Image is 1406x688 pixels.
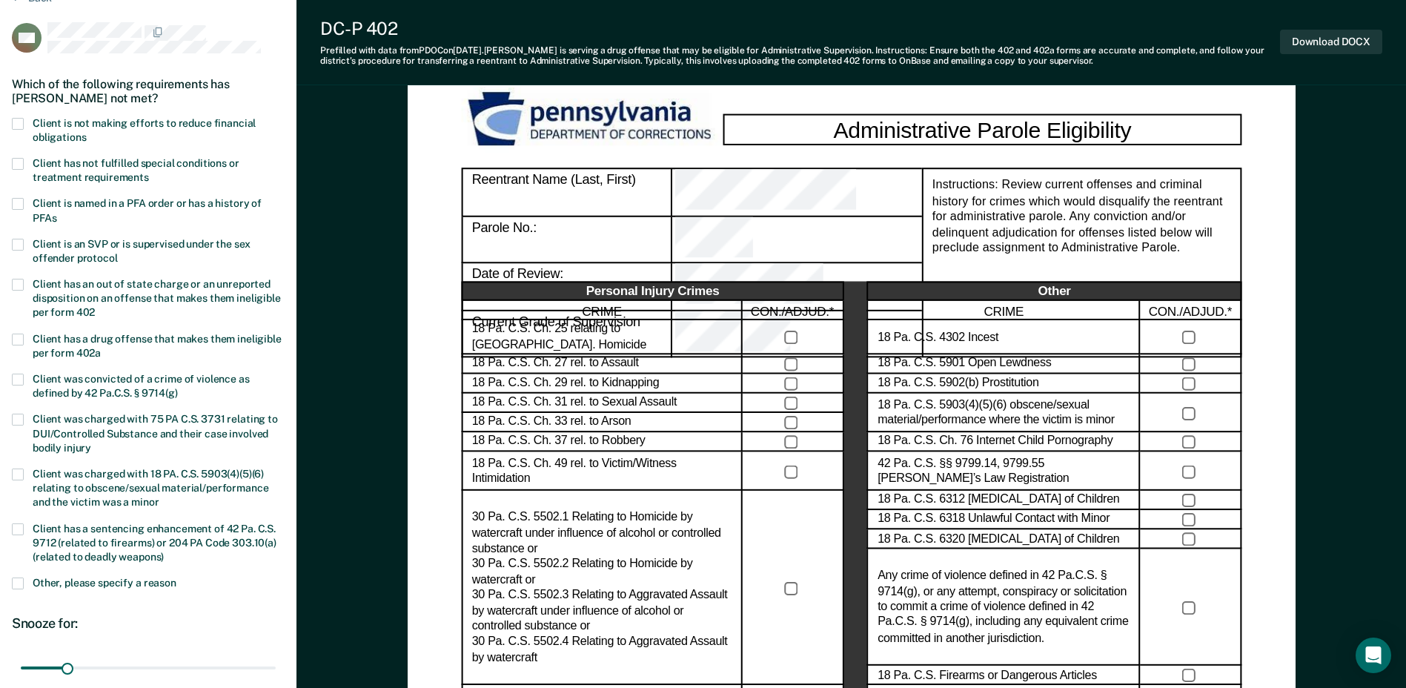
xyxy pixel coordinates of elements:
[461,282,843,301] div: Personal Injury Crimes
[461,301,742,320] div: CRIME
[878,357,1051,372] label: 18 Pa. C.S. 5901 Open Lewdness
[878,456,1130,487] label: 42 Pa. C.S. §§ 9799.14, 9799.55 [PERSON_NAME]’s Law Registration
[33,197,262,223] span: Client is named in a PFA order or has a history of PFAs
[471,322,732,353] label: 18 Pa. C.S. Ch. 25 relating to [GEOGRAPHIC_DATA]. Homicide
[867,301,1140,320] div: CRIME
[33,157,239,183] span: Client has not fulfilled special conditions or treatment requirements
[33,413,278,453] span: Client was charged with 75 PA C.S. 3731 relating to DUI/Controlled Substance and their case invol...
[878,512,1110,528] label: 18 Pa. C.S. 6318 Unlawful Contact with Minor
[461,263,672,310] div: Date of Review:
[461,168,672,216] div: Reentrant Name (Last, First)
[320,18,1280,39] div: DC-P 402
[12,615,285,632] div: Snooze for:
[461,87,723,153] img: PDOC Logo
[33,278,281,318] span: Client has an out of state charge or an unreported disposition on an offense that makes them inel...
[471,414,631,430] label: 18 Pa. C.S. Ch. 33 rel. to Arson
[878,397,1130,429] label: 18 Pa. C.S. 5903(4)(5)(6) obscene/sexual material/performance where the victim is minor
[1140,301,1241,320] div: CON./ADJUD.*
[1356,638,1391,673] div: Open Intercom Messenger
[471,434,645,450] label: 18 Pa. C.S. Ch. 37 rel. to Robbery
[33,523,276,563] span: Client has a sentencing enhancement of 42 Pa. C.S. 9712 (related to firearms) or 204 PA Code 303....
[461,216,672,263] div: Parole No.:
[878,532,1119,547] label: 18 Pa. C.S. 6320 [MEDICAL_DATA] of Children
[33,333,282,359] span: Client has a drug offense that makes them ineligible per form 402a
[33,373,250,399] span: Client was convicted of a crime of violence as defined by 42 Pa.C.S. § 9714(g)
[672,263,922,310] div: Date of Review:
[878,434,1112,450] label: 18 Pa. C.S. Ch. 76 Internet Child Pornography
[12,65,285,117] div: Which of the following requirements has [PERSON_NAME] not met?
[471,456,732,487] label: 18 Pa. C.S. Ch. 49 rel. to Victim/Witness Intimidation
[1280,30,1382,54] button: Download DOCX
[471,510,732,666] label: 30 Pa. C.S. 5502.1 Relating to Homicide by watercraft under influence of alcohol or controlled su...
[33,117,256,143] span: Client is not making efforts to reduce financial obligations
[878,492,1119,508] label: 18 Pa. C.S. 6312 [MEDICAL_DATA] of Children
[320,45,1280,67] div: Prefilled with data from PDOC on [DATE] . [PERSON_NAME] is serving a drug offense that may be eli...
[471,357,638,372] label: 18 Pa. C.S. Ch. 27 rel. to Assault
[878,569,1130,646] label: Any crime of violence defined in 42 Pa.C.S. § 9714(g), or any attempt, conspiracy or solicitation...
[742,301,843,320] div: CON./ADJUD.*
[723,113,1241,145] div: Administrative Parole Eligibility
[33,577,176,589] span: Other, please specify a reason
[672,168,922,216] div: Reentrant Name (Last, First)
[33,238,250,264] span: Client is an SVP or is supervised under the sex offender protocol
[878,668,1097,684] label: 18 Pa. C.S. Firearms or Dangerous Articles
[33,468,268,508] span: Client was charged with 18 PA. C.S. 5903(4)(5)(6) relating to obscene/sexual material/performance...
[672,216,922,263] div: Parole No.:
[471,395,676,411] label: 18 Pa. C.S. Ch. 31 rel. to Sexual Assault
[921,168,1241,357] div: Instructions: Review current offenses and criminal history for crimes which would disqualify the ...
[471,376,659,391] label: 18 Pa. C.S. Ch. 29 rel. to Kidnapping
[878,376,1039,391] label: 18 Pa. C.S. 5902(b) Prostitution
[867,282,1241,301] div: Other
[878,330,998,345] label: 18 Pa. C.S. 4302 Incest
